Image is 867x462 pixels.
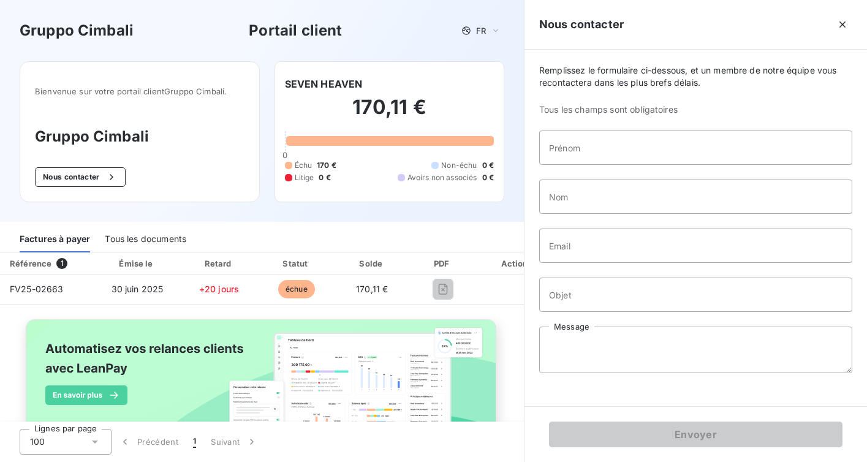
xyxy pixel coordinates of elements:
div: Solde [337,257,407,270]
div: Référence [10,259,51,268]
h3: Portail client [249,20,342,42]
span: FV25-02663 [10,284,64,294]
h3: Gruppo Cimbali [20,20,134,42]
span: Litige [295,172,314,183]
h2: 170,11 € [285,95,494,132]
span: 1 [193,436,196,448]
div: Émise le [97,257,177,270]
div: PDF [412,257,474,270]
div: Tous les documents [105,227,186,252]
span: Avoirs non associés [407,172,477,183]
span: 0 [282,150,287,160]
div: Retard [183,257,256,270]
input: placeholder [539,180,852,214]
span: 170,11 € [356,284,388,294]
button: Précédent [112,429,186,455]
span: +20 jours [199,284,239,294]
button: Envoyer [549,422,842,447]
span: 30 juin 2025 [112,284,164,294]
span: Échu [295,160,312,171]
span: Remplissez le formulaire ci-dessous, et un membre de notre équipe vous recontactera dans les plus... [539,64,852,89]
button: Nous contacter [35,167,126,187]
div: Statut [260,257,332,270]
span: Bienvenue sur votre portail client Gruppo Cimbali . [35,86,244,96]
span: 0 € [319,172,330,183]
span: Non-échu [441,160,477,171]
div: Actions [479,257,557,270]
h3: Gruppo Cimbali [35,126,244,148]
span: 100 [30,436,45,448]
span: 0 € [482,172,494,183]
span: 1 [56,258,67,269]
span: 170 € [317,160,336,171]
button: 1 [186,429,203,455]
button: Suivant [203,429,265,455]
input: placeholder [539,229,852,263]
h5: Nous contacter [539,16,624,33]
input: placeholder [539,131,852,165]
div: Factures à payer [20,227,90,252]
h6: SEVEN HEAVEN [285,77,363,91]
input: placeholder [539,278,852,312]
span: 0 € [482,160,494,171]
span: Tous les champs sont obligatoires [539,104,852,116]
span: FR [476,26,486,36]
span: échue [278,280,315,298]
